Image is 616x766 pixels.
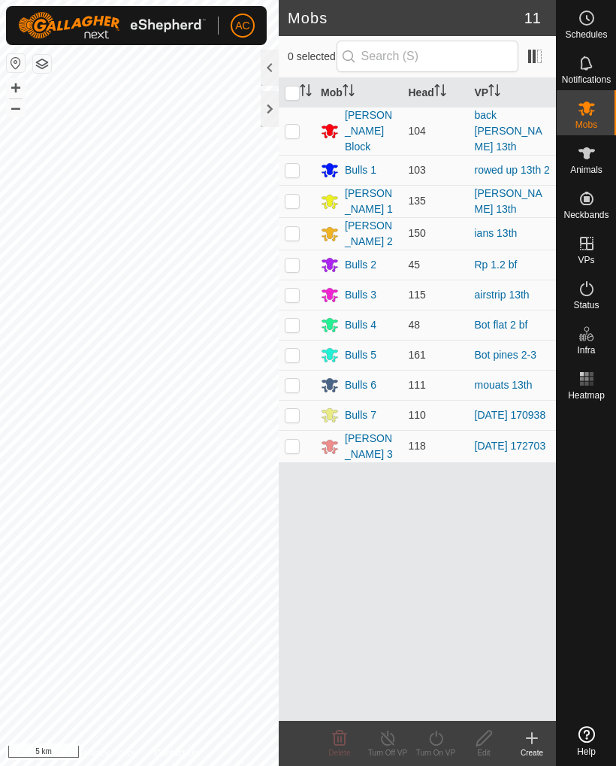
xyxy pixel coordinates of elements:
[475,319,528,331] a: Bot flat 2 bf
[475,227,518,239] a: ians 13th
[315,78,403,107] th: Mob
[343,86,355,98] p-sorticon: Activate to sort
[557,720,616,762] a: Help
[563,210,608,220] span: Neckbands
[409,379,426,391] span: 111
[575,120,597,129] span: Mobs
[469,78,557,107] th: VP
[345,377,376,393] div: Bulls 6
[154,746,198,760] a: Contact Us
[434,86,446,98] p-sorticon: Activate to sort
[345,347,376,363] div: Bulls 5
[409,259,421,271] span: 45
[329,749,351,757] span: Delete
[288,49,337,65] span: 0 selected
[577,747,596,756] span: Help
[570,165,602,174] span: Animals
[345,407,376,423] div: Bulls 7
[475,109,542,153] a: back [PERSON_NAME] 13th
[475,349,537,361] a: Bot pines 2-3
[412,747,460,758] div: Turn On VP
[288,9,524,27] h2: Mobs
[345,186,397,217] div: [PERSON_NAME] 1
[7,98,25,117] button: –
[475,187,542,215] a: [PERSON_NAME] 13th
[364,747,412,758] div: Turn Off VP
[7,79,25,97] button: +
[345,257,376,273] div: Bulls 2
[409,349,426,361] span: 161
[345,107,397,155] div: [PERSON_NAME] Block
[475,164,550,176] a: rowed up 13th 2
[337,41,518,72] input: Search (S)
[33,55,51,73] button: Map Layers
[409,125,426,137] span: 104
[562,75,611,84] span: Notifications
[488,86,500,98] p-sorticon: Activate to sort
[7,54,25,72] button: Reset Map
[577,346,595,355] span: Infra
[475,379,533,391] a: mouats 13th
[345,287,376,303] div: Bulls 3
[475,259,518,271] a: Rp 1.2 bf
[345,218,397,250] div: [PERSON_NAME] 2
[18,12,206,39] img: Gallagher Logo
[345,317,376,333] div: Bulls 4
[460,747,508,758] div: Edit
[508,747,556,758] div: Create
[409,319,421,331] span: 48
[235,18,249,34] span: AC
[403,78,469,107] th: Head
[345,431,397,462] div: [PERSON_NAME] 3
[475,409,546,421] a: [DATE] 170938
[524,7,541,29] span: 11
[409,164,426,176] span: 103
[573,301,599,310] span: Status
[300,86,312,98] p-sorticon: Activate to sort
[578,256,594,265] span: VPs
[345,162,376,178] div: Bulls 1
[475,289,530,301] a: airstrip 13th
[409,440,426,452] span: 118
[409,227,426,239] span: 150
[568,391,605,400] span: Heatmap
[80,746,136,760] a: Privacy Policy
[409,409,426,421] span: 110
[475,440,546,452] a: [DATE] 172703
[409,289,426,301] span: 115
[409,195,426,207] span: 135
[565,30,607,39] span: Schedules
